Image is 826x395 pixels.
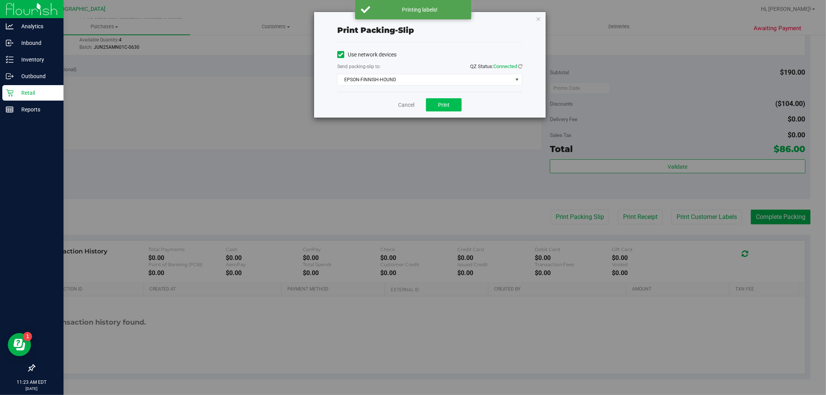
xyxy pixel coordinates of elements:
[6,106,14,113] inline-svg: Reports
[3,379,60,386] p: 11:23 AM EDT
[6,56,14,63] inline-svg: Inventory
[14,105,60,114] p: Reports
[438,102,450,108] span: Print
[337,63,381,70] label: Send packing-slip to:
[3,386,60,392] p: [DATE]
[426,98,462,111] button: Print
[14,38,60,48] p: Inbound
[8,333,31,356] iframe: Resource center
[6,89,14,97] inline-svg: Retail
[14,55,60,64] p: Inventory
[14,22,60,31] p: Analytics
[6,39,14,47] inline-svg: Inbound
[6,22,14,30] inline-svg: Analytics
[23,332,32,341] iframe: Resource center unread badge
[337,51,397,59] label: Use network devices
[470,63,522,69] span: QZ Status:
[493,63,517,69] span: Connected
[337,26,414,35] span: Print packing-slip
[14,72,60,81] p: Outbound
[6,72,14,80] inline-svg: Outbound
[14,88,60,97] p: Retail
[338,74,512,85] span: EPSON-FINNISH-HOUND
[374,6,465,14] div: Printing labels!
[398,101,414,109] a: Cancel
[512,74,522,85] span: select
